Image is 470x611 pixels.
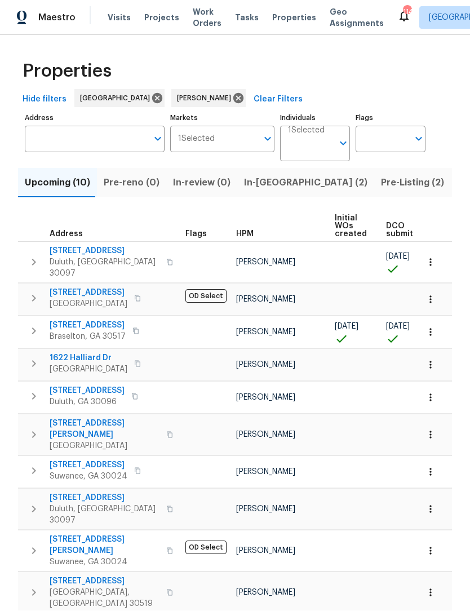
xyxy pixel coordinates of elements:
span: Pre-Listing (2) [381,175,444,191]
label: Individuals [280,115,350,122]
span: [STREET_ADDRESS][PERSON_NAME] [50,534,159,557]
span: Work Orders [193,7,221,29]
label: Markets [170,115,275,122]
span: [PERSON_NAME] [236,296,295,304]
span: [GEOGRAPHIC_DATA] [50,441,159,452]
span: [STREET_ADDRESS] [50,493,159,504]
label: Address [25,115,165,122]
span: Tasks [235,14,259,22]
button: Clear Filters [249,90,307,110]
span: [PERSON_NAME] [236,394,295,402]
span: Duluth, [GEOGRAPHIC_DATA] 30097 [50,257,159,280]
span: [STREET_ADDRESS] [50,386,125,397]
span: [DATE] [386,253,410,261]
label: Flags [356,115,425,122]
span: Address [50,231,83,238]
span: [STREET_ADDRESS] [50,576,159,587]
span: 1622 Halliard Dr [50,353,127,364]
span: [GEOGRAPHIC_DATA] [50,299,127,310]
span: [PERSON_NAME] [177,93,236,104]
div: [PERSON_NAME] [171,90,246,108]
span: Clear Filters [254,93,303,107]
span: [PERSON_NAME] [236,547,295,555]
span: [PERSON_NAME] [236,468,295,476]
span: [STREET_ADDRESS] [50,287,127,299]
span: Braselton, GA 30517 [50,331,126,343]
span: Projects [144,12,179,24]
span: Properties [23,66,112,77]
span: Properties [272,12,316,24]
button: Hide filters [18,90,71,110]
span: In-review (0) [173,175,230,191]
span: 1 Selected [178,135,215,144]
button: Open [411,131,427,147]
span: [STREET_ADDRESS] [50,320,126,331]
span: Geo Assignments [330,7,384,29]
span: Pre-reno (0) [104,175,159,191]
span: [GEOGRAPHIC_DATA] [80,93,154,104]
span: [PERSON_NAME] [236,589,295,597]
button: Open [260,131,276,147]
span: [PERSON_NAME] [236,361,295,369]
span: Initial WOs created [335,215,367,238]
span: [GEOGRAPHIC_DATA] [50,364,127,375]
span: [PERSON_NAME] [236,259,295,267]
span: OD Select [185,290,227,303]
span: 1 Selected [288,126,325,136]
span: [STREET_ADDRESS] [50,246,159,257]
button: Open [150,131,166,147]
span: DCO submitted [386,223,427,238]
span: In-[GEOGRAPHIC_DATA] (2) [244,175,367,191]
span: HPM [236,231,254,238]
span: Hide filters [23,93,66,107]
span: Suwanee, GA 30024 [50,471,127,482]
span: [GEOGRAPHIC_DATA], [GEOGRAPHIC_DATA] 30519 [50,587,159,610]
button: Open [335,136,351,152]
span: [PERSON_NAME] [236,329,295,337]
span: Flags [185,231,207,238]
span: Upcoming (10) [25,175,90,191]
span: Visits [108,12,131,24]
span: [PERSON_NAME] [236,431,295,439]
span: [DATE] [335,323,358,331]
span: [PERSON_NAME] [236,506,295,513]
span: Duluth, GA 30096 [50,397,125,408]
span: Suwanee, GA 30024 [50,557,159,568]
span: Duluth, [GEOGRAPHIC_DATA] 30097 [50,504,159,526]
span: [STREET_ADDRESS] [50,460,127,471]
span: [DATE] [386,323,410,331]
span: OD Select [185,541,227,555]
div: [GEOGRAPHIC_DATA] [74,90,165,108]
div: 114 [403,7,411,18]
span: Maestro [38,12,76,24]
span: [STREET_ADDRESS][PERSON_NAME] [50,418,159,441]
